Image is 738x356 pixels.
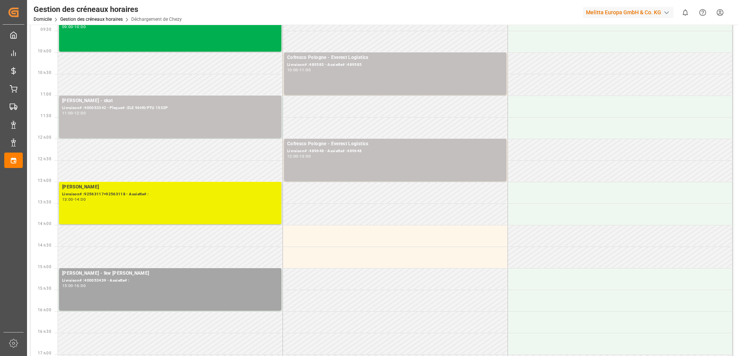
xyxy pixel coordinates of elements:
[38,49,51,53] span: 10 h 00
[74,25,86,29] div: 10:00
[38,308,51,312] span: 16 h 00
[38,178,51,183] span: 13 h 00
[41,92,51,96] span: 11:00
[62,25,73,29] div: 09:00
[62,277,278,284] div: Livraison# :400053439 - Assiette# :
[62,284,73,287] div: 15:00
[74,111,86,115] div: 12:00
[677,4,694,21] button: Afficher 0 nouvelles notifications
[38,265,51,269] span: 15 h 00
[38,351,51,355] span: 17 h 00
[62,105,278,111] div: Livraison# :400053342 - Plaque# :ELE 96H9/PTU 1533P
[298,154,300,158] div: -
[694,4,711,21] button: Centre d’aide
[38,222,51,226] span: 14 h 00
[62,198,73,201] div: 13:00
[300,154,311,158] div: 13:00
[583,5,677,20] button: Melitta Europa GmbH & Co. KG
[300,68,311,72] div: 11:00
[287,54,503,62] div: Cofresco Pologne - Everest Logistics
[60,17,123,22] a: Gestion des créneaux horaires
[74,284,86,287] div: 16:00
[38,135,51,139] span: 12 h 00
[38,200,51,204] span: 13 h 30
[586,8,661,17] font: Melitta Europa GmbH & Co. KG
[73,25,74,29] div: -
[74,198,86,201] div: 14:00
[38,243,51,247] span: 14 h 30
[38,71,51,75] span: 10 h 30
[34,17,52,22] a: Domicile
[287,140,503,148] div: Cofresco Pologne - Everest Logistics
[62,270,278,277] div: [PERSON_NAME] - lkw [PERSON_NAME]
[41,114,51,118] span: 11:30
[73,111,74,115] div: -
[34,3,182,15] div: Gestion des créneaux horaires
[287,148,503,154] div: Livraison# :489648 - Assiette# :489648
[38,157,51,161] span: 12 h 30
[287,68,298,72] div: 10:00
[62,183,278,191] div: [PERSON_NAME]
[73,198,74,201] div: -
[287,62,503,68] div: Livraison# :489585 - Assiette# :489585
[287,154,298,158] div: 12:00
[41,27,51,32] span: 09:30
[38,329,51,334] span: 16 h 30
[62,111,73,115] div: 11:00
[62,191,278,198] div: Livraison# :92563117+92563118 - Assiette# :
[62,97,278,105] div: [PERSON_NAME] - skat
[73,284,74,287] div: -
[298,68,300,72] div: -
[38,286,51,291] span: 15 h 30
